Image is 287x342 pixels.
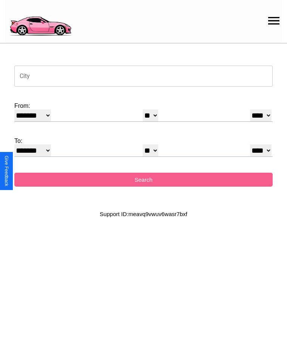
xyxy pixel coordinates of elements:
label: To: [14,138,273,144]
div: Give Feedback [4,156,9,186]
label: From: [14,103,273,109]
img: logo [6,4,75,38]
button: Search [14,173,273,187]
p: Support ID: meavq9vwuv6wasr7bxf [100,209,187,219]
